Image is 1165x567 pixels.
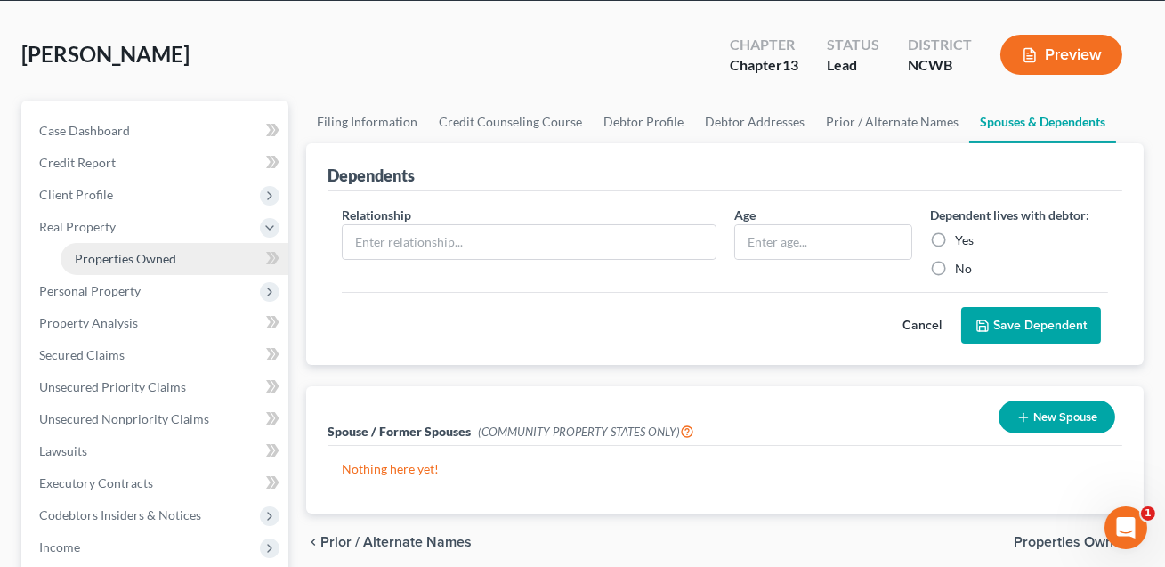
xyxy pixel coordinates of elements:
[328,424,471,439] span: Spouse / Former Spouses
[908,55,972,76] div: NCWB
[815,101,969,143] a: Prior / Alternate Names
[25,115,288,147] a: Case Dashboard
[930,206,1089,224] label: Dependent lives with debtor:
[827,35,879,55] div: Status
[25,307,288,339] a: Property Analysis
[39,155,116,170] span: Credit Report
[908,35,972,55] div: District
[75,251,176,266] span: Properties Owned
[61,243,288,275] a: Properties Owned
[1141,506,1155,521] span: 1
[25,339,288,371] a: Secured Claims
[39,443,87,458] span: Lawsuits
[694,101,815,143] a: Debtor Addresses
[39,219,116,234] span: Real Property
[961,307,1101,344] button: Save Dependent
[428,101,593,143] a: Credit Counseling Course
[730,55,798,76] div: Chapter
[25,147,288,179] a: Credit Report
[342,460,1108,478] p: Nothing here yet!
[25,435,288,467] a: Lawsuits
[39,315,138,330] span: Property Analysis
[999,401,1115,433] button: New Spouse
[1104,506,1147,549] iframe: Intercom live chat
[39,347,125,362] span: Secured Claims
[328,165,415,186] div: Dependents
[25,467,288,499] a: Executory Contracts
[593,101,694,143] a: Debtor Profile
[39,411,209,426] span: Unsecured Nonpriority Claims
[1014,535,1129,549] span: Properties Owned
[735,225,911,259] input: Enter age...
[306,535,320,549] i: chevron_left
[478,425,694,439] span: (COMMUNITY PROPERTY STATES ONLY)
[25,403,288,435] a: Unsecured Nonpriority Claims
[782,56,798,73] span: 13
[955,231,974,249] label: Yes
[342,207,411,223] span: Relationship
[39,475,153,490] span: Executory Contracts
[39,539,80,555] span: Income
[320,535,472,549] span: Prior / Alternate Names
[39,187,113,202] span: Client Profile
[883,308,961,344] button: Cancel
[39,283,141,298] span: Personal Property
[39,507,201,522] span: Codebtors Insiders & Notices
[1000,35,1122,75] button: Preview
[1014,535,1144,549] button: Properties Owned chevron_right
[827,55,879,76] div: Lead
[969,101,1116,143] a: Spouses & Dependents
[955,260,972,278] label: No
[306,101,428,143] a: Filing Information
[306,535,472,549] button: chevron_left Prior / Alternate Names
[25,371,288,403] a: Unsecured Priority Claims
[734,206,756,224] label: Age
[39,123,130,138] span: Case Dashboard
[21,41,190,67] span: [PERSON_NAME]
[730,35,798,55] div: Chapter
[343,225,715,259] input: Enter relationship...
[39,379,186,394] span: Unsecured Priority Claims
